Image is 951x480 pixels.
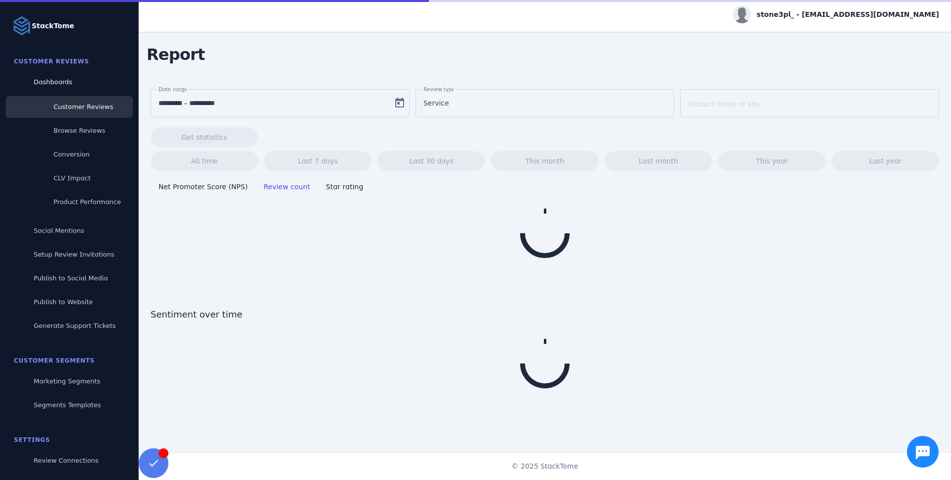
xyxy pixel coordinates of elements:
[14,436,50,443] span: Settings
[151,308,939,321] span: Sentiment over time
[34,251,114,258] span: Setup Review Invitations
[53,103,113,110] span: Customer Reviews
[326,183,363,191] span: Star rating
[34,227,84,234] span: Social Mentions
[6,96,133,118] a: Customer Reviews
[158,183,248,191] span: Net Promoter Score (NPS)
[423,86,455,92] mat-label: Review type
[184,97,187,109] span: –
[34,377,100,385] span: Marketing Segments
[34,78,72,86] span: Dashboards
[512,461,579,472] span: © 2025 StackTome
[757,9,939,20] span: stone3pl_ - [EMAIL_ADDRESS][DOMAIN_NAME]
[423,97,449,109] span: Service
[688,100,760,108] mat-label: Product name or sku
[6,450,133,472] a: Review Connections
[733,5,751,23] img: profile.jpg
[14,357,95,364] span: Customer Segments
[6,371,133,392] a: Marketing Segments
[139,39,213,70] span: Report
[6,191,133,213] a: Product Performance
[6,315,133,337] a: Generate Support Tickets
[6,144,133,165] a: Conversion
[264,183,310,191] span: Review count
[34,274,108,282] span: Publish to Social Media
[53,174,91,182] span: CLV Impact
[12,16,32,36] img: Logo image
[6,394,133,416] a: Segments Templates
[34,322,116,329] span: Generate Support Tickets
[53,127,106,134] span: Browse Reviews
[53,151,90,158] span: Conversion
[34,401,101,409] span: Segments Templates
[6,120,133,142] a: Browse Reviews
[158,86,188,92] mat-label: Date range
[32,21,74,31] strong: StackTome
[34,298,93,306] span: Publish to Website
[14,58,89,65] span: Customer Reviews
[53,198,121,206] span: Product Performance
[6,167,133,189] a: CLV Impact
[733,5,939,23] button: stone3pl_ - [EMAIL_ADDRESS][DOMAIN_NAME]
[34,457,99,464] span: Review Connections
[390,93,410,113] button: Open calendar
[6,267,133,289] a: Publish to Social Media
[6,291,133,313] a: Publish to Website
